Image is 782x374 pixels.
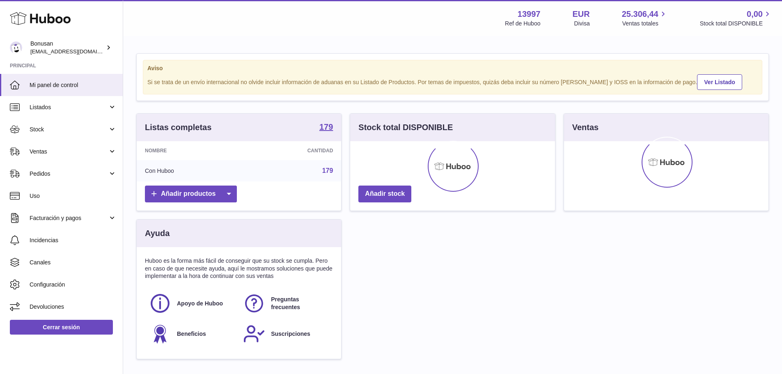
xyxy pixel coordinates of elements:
img: info@bonusan.es [10,41,22,54]
a: Apoyo de Huboo [149,292,235,314]
span: Devoluciones [30,303,117,311]
span: 25.306,44 [622,9,658,20]
span: Configuración [30,281,117,289]
span: Mi panel de control [30,81,117,89]
div: Divisa [574,20,590,28]
strong: Aviso [147,64,758,72]
a: Añadir productos [145,186,237,202]
span: Uso [30,192,117,200]
a: Cerrar sesión [10,320,113,335]
strong: 179 [319,123,333,131]
span: Ventas [30,148,108,156]
span: Canales [30,259,117,266]
span: Suscripciones [271,330,310,338]
a: 0,00 Stock total DISPONIBLE [700,9,772,28]
span: [EMAIL_ADDRESS][DOMAIN_NAME] [30,48,121,55]
span: Apoyo de Huboo [177,300,223,307]
a: 179 [319,123,333,133]
strong: EUR [572,9,589,20]
h3: Listas completas [145,122,211,133]
a: Beneficios [149,323,235,345]
span: Ventas totales [622,20,668,28]
p: Huboo es la forma más fácil de conseguir que su stock se cumpla. Pero en caso de que necesite ayu... [145,257,333,280]
span: Preguntas frecuentes [271,296,328,311]
span: Stock [30,126,108,133]
span: Pedidos [30,170,108,178]
a: Preguntas frecuentes [243,292,329,314]
a: 25.306,44 Ventas totales [622,9,668,28]
div: Ref de Huboo [505,20,540,28]
div: Bonusan [30,40,104,55]
h3: Stock total DISPONIBLE [358,122,453,133]
a: Añadir stock [358,186,411,202]
th: Nombre [137,141,243,160]
span: 0,00 [747,9,763,20]
span: Listados [30,103,108,111]
td: Con Huboo [137,160,243,181]
a: 179 [322,167,333,174]
h3: Ventas [572,122,599,133]
a: Ver Listado [697,74,742,90]
th: Cantidad [243,141,342,160]
span: Beneficios [177,330,206,338]
span: Facturación y pagos [30,214,108,222]
a: Suscripciones [243,323,329,345]
strong: 13997 [518,9,541,20]
span: Incidencias [30,236,117,244]
div: Si se trata de un envío internacional no olvide incluir información de aduanas en su Listado de P... [147,73,758,90]
h3: Ayuda [145,228,170,239]
span: Stock total DISPONIBLE [700,20,772,28]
